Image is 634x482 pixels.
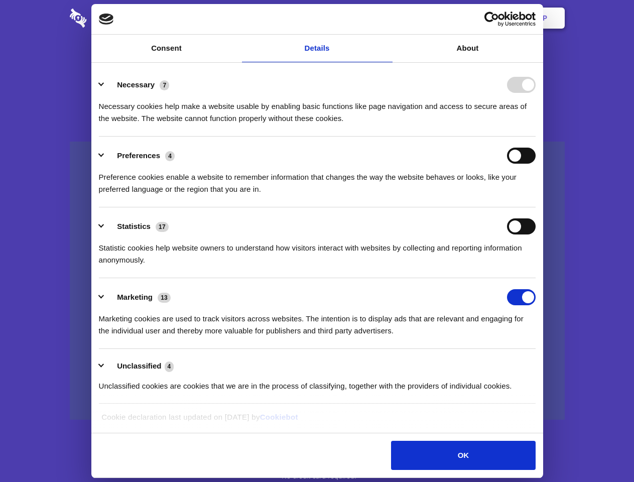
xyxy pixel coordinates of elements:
div: Statistic cookies help website owners to understand how visitors interact with websites by collec... [99,234,536,266]
label: Statistics [117,222,151,230]
a: Consent [91,35,242,62]
label: Marketing [117,293,153,301]
label: Necessary [117,80,155,89]
img: logo [99,14,114,25]
button: OK [391,441,535,470]
div: Preference cookies enable a website to remember information that changes the way the website beha... [99,164,536,195]
span: 4 [165,361,174,372]
div: Unclassified cookies are cookies that we are in the process of classifying, together with the pro... [99,373,536,392]
a: About [393,35,543,62]
iframe: Drift Widget Chat Controller [584,432,622,470]
button: Statistics (17) [99,218,175,234]
h4: Auto-redaction of sensitive data, encrypted data sharing and self-destructing private chats. Shar... [70,91,565,125]
div: Marketing cookies are used to track visitors across websites. The intention is to display ads tha... [99,305,536,337]
a: Wistia video thumbnail [70,142,565,420]
a: Details [242,35,393,62]
div: Necessary cookies help make a website usable by enabling basic functions like page navigation and... [99,93,536,125]
a: Login [455,3,499,34]
button: Necessary (7) [99,77,176,93]
button: Marketing (13) [99,289,177,305]
button: Preferences (4) [99,148,181,164]
span: 13 [158,293,171,303]
a: Cookiebot [260,413,298,421]
button: Unclassified (4) [99,360,180,373]
span: 7 [160,80,169,90]
a: Contact [407,3,453,34]
h1: Eliminate Slack Data Loss. [70,45,565,81]
a: Usercentrics Cookiebot - opens in a new window [448,12,536,27]
img: logo-wordmark-white-trans-d4663122ce5f474addd5e946df7df03e33cb6a1c49d2221995e7729f52c070b2.svg [70,9,156,28]
div: Cookie declaration last updated on [DATE] by [94,411,540,431]
span: 17 [156,222,169,232]
label: Preferences [117,151,160,160]
a: Pricing [295,3,338,34]
span: 4 [165,151,175,161]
